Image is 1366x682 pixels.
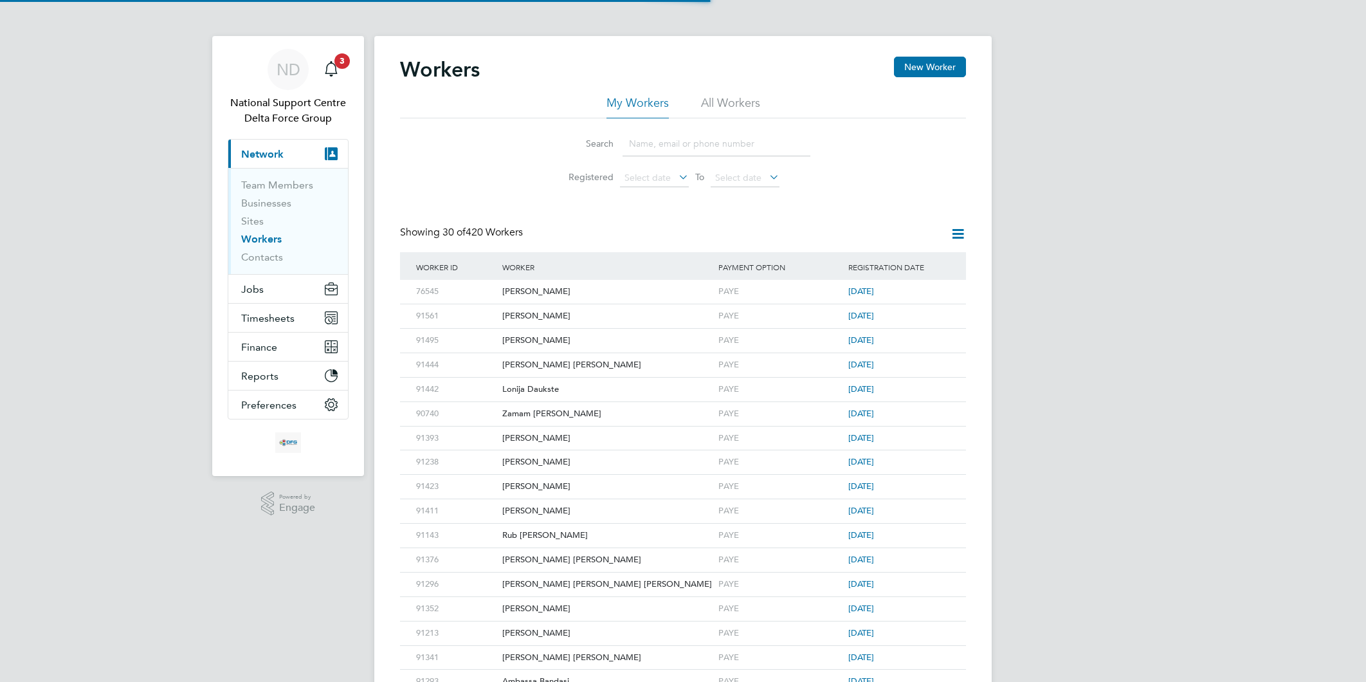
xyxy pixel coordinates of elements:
[413,304,953,315] a: 91561[PERSON_NAME]PAYE[DATE]
[413,353,953,364] a: 91444[PERSON_NAME] [PERSON_NAME]PAYE[DATE]
[499,280,715,304] div: [PERSON_NAME]
[228,95,349,126] span: National Support Centre Delta Force Group
[715,353,845,377] div: PAYE
[715,475,845,499] div: PAYE
[848,383,874,394] span: [DATE]
[715,622,845,645] div: PAYE
[624,172,671,183] span: Select date
[499,378,715,401] div: Lonija Daukste
[413,402,499,426] div: 90740
[715,172,761,183] span: Select date
[413,548,499,572] div: 91376
[212,36,364,476] nav: Main navigation
[261,492,316,516] a: Powered byEngage
[499,524,715,548] div: Rub [PERSON_NAME]
[499,402,715,426] div: Zamam [PERSON_NAME]
[499,450,715,474] div: [PERSON_NAME]
[715,450,845,474] div: PAYE
[413,548,953,558] a: 91376[PERSON_NAME] [PERSON_NAME]PAYE[DATE]
[715,573,845,596] div: PAYE
[413,450,953,461] a: 91238[PERSON_NAME]PAYE[DATE]
[499,329,715,353] div: [PERSON_NAME]
[413,401,953,412] a: 90740Zamam [PERSON_NAME]PAYE[DATE]
[442,226,523,239] span: 420 Workers
[848,359,874,370] span: [DATE]
[848,335,874,346] span: [DATE]
[400,57,480,82] h2: Workers
[715,646,845,670] div: PAYE
[413,426,953,437] a: 91393[PERSON_NAME]PAYE[DATE]
[413,669,953,680] a: 91293Ambassa BandasiPAYE[DATE]
[241,341,277,353] span: Finance
[715,427,845,450] div: PAYE
[413,573,499,596] div: 91296
[848,481,874,492] span: [DATE]
[845,252,953,282] div: Registration Date
[413,377,953,388] a: 91442Lonija DaukstePAYE[DATE]
[413,353,499,377] div: 91444
[241,399,296,411] span: Preferences
[241,215,264,227] a: Sites
[241,283,264,295] span: Jobs
[413,329,499,353] div: 91495
[413,499,499,523] div: 91411
[228,49,349,126] a: NDNational Support Centre Delta Force Group
[499,427,715,450] div: [PERSON_NAME]
[241,148,284,160] span: Network
[275,432,301,453] img: deltaforcegroup-logo-retina.png
[848,286,874,297] span: [DATE]
[606,95,669,118] li: My Workers
[241,197,291,209] a: Businesses
[848,456,874,467] span: [DATE]
[413,621,953,632] a: 91213[PERSON_NAME]PAYE[DATE]
[499,548,715,572] div: [PERSON_NAME] [PERSON_NAME]
[848,652,874,663] span: [DATE]
[715,402,845,426] div: PAYE
[413,475,499,499] div: 91423
[701,95,760,118] li: All Workers
[715,548,845,572] div: PAYE
[715,524,845,548] div: PAYE
[499,646,715,670] div: [PERSON_NAME] [PERSON_NAME]
[228,168,348,274] div: Network
[241,179,313,191] a: Team Members
[715,378,845,401] div: PAYE
[413,474,953,485] a: 91423[PERSON_NAME]PAYE[DATE]
[413,597,499,621] div: 91352
[499,622,715,645] div: [PERSON_NAME]
[413,645,953,656] a: 91341[PERSON_NAME] [PERSON_NAME]PAYE[DATE]
[848,603,874,614] span: [DATE]
[400,226,525,239] div: Showing
[228,391,348,419] button: Preferences
[715,280,845,304] div: PAYE
[715,329,845,353] div: PAYE
[715,499,845,523] div: PAYE
[848,310,874,321] span: [DATE]
[499,475,715,499] div: [PERSON_NAME]
[691,169,708,185] span: To
[848,554,874,565] span: [DATE]
[894,57,966,77] button: New Worker
[241,233,282,245] a: Workers
[413,622,499,645] div: 91213
[228,304,348,332] button: Timesheets
[499,573,715,596] div: [PERSON_NAME] [PERSON_NAME] [PERSON_NAME]
[413,328,953,339] a: 91495[PERSON_NAME]PAYE[DATE]
[499,597,715,621] div: [PERSON_NAME]
[848,578,874,589] span: [DATE]
[277,61,300,78] span: ND
[228,333,348,361] button: Finance
[413,252,499,282] div: Worker ID
[413,427,499,450] div: 91393
[499,499,715,523] div: [PERSON_NAME]
[279,492,315,502] span: Powered by
[413,646,499,670] div: 91341
[715,252,845,282] div: Payment Option
[413,304,499,328] div: 91561
[848,505,874,516] span: [DATE]
[556,171,614,183] label: Registered
[499,252,715,282] div: Worker
[442,226,466,239] span: 30 of
[499,353,715,377] div: [PERSON_NAME] [PERSON_NAME]
[228,432,349,453] a: Go to home page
